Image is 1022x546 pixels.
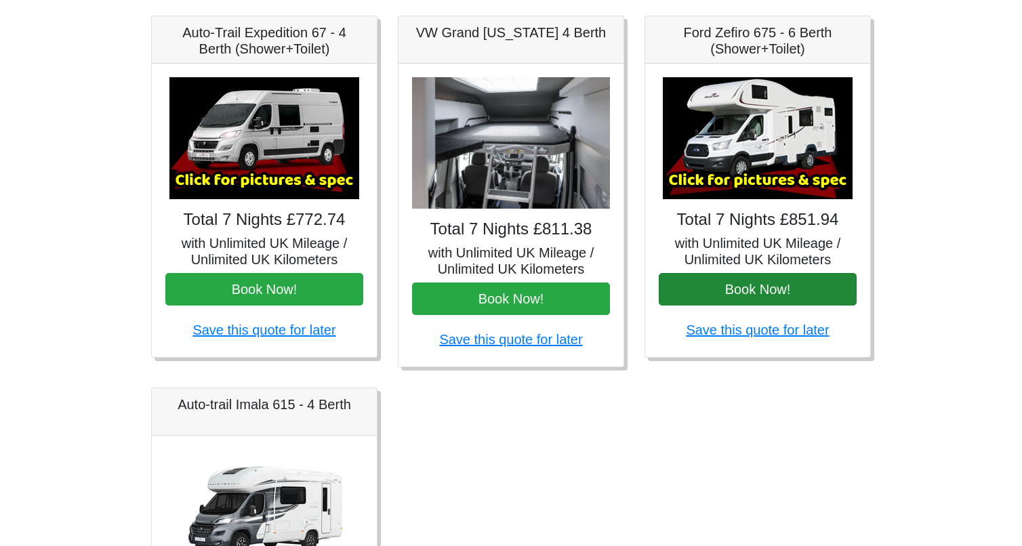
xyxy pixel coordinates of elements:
[439,332,582,347] a: Save this quote for later
[659,210,857,230] h4: Total 7 Nights £851.94
[412,282,610,315] button: Book Now!
[165,273,363,306] button: Book Now!
[169,77,359,199] img: Auto-Trail Expedition 67 - 4 Berth (Shower+Toilet)
[412,24,610,41] h5: VW Grand [US_STATE] 4 Berth
[165,235,363,268] h5: with Unlimited UK Mileage / Unlimited UK Kilometers
[192,322,335,337] a: Save this quote for later
[659,24,857,57] h5: Ford Zefiro 675 - 6 Berth (Shower+Toilet)
[165,396,363,413] h5: Auto-trail Imala 615 - 4 Berth
[412,77,610,209] img: VW Grand California 4 Berth
[686,322,829,337] a: Save this quote for later
[412,245,610,277] h5: with Unlimited UK Mileage / Unlimited UK Kilometers
[663,77,853,199] img: Ford Zefiro 675 - 6 Berth (Shower+Toilet)
[659,235,857,268] h5: with Unlimited UK Mileage / Unlimited UK Kilometers
[659,273,857,306] button: Book Now!
[412,219,610,239] h4: Total 7 Nights £811.38
[165,24,363,57] h5: Auto-Trail Expedition 67 - 4 Berth (Shower+Toilet)
[165,210,363,230] h4: Total 7 Nights £772.74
